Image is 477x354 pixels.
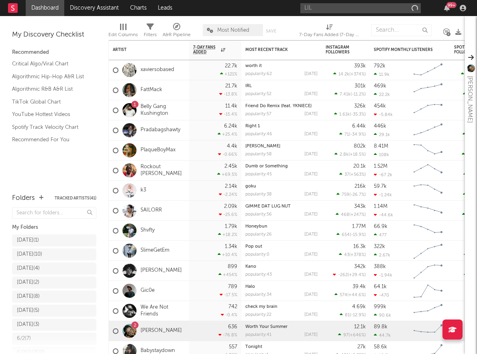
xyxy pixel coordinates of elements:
[228,304,237,309] div: 742
[374,264,386,269] div: 388k
[221,312,237,317] div: -0.4 %
[266,29,276,33] button: Save
[304,252,318,257] div: [DATE]
[245,47,306,52] div: Most Recent Track
[353,244,366,249] div: 16.3k
[355,184,366,189] div: 216k
[304,152,318,157] div: [DATE]
[217,172,237,177] div: +69.5 %
[225,244,237,249] div: 1.34k
[374,172,392,177] div: -67.2k
[245,192,272,197] div: popularity: 38
[374,83,386,89] div: 469k
[245,164,318,169] div: Dumb or Something
[12,72,88,81] a: Algorithmic Hip-Hop A&R List
[12,207,96,219] input: Search for folders...
[245,273,272,277] div: popularity: 43
[12,277,96,289] a: [DATE](2)
[410,140,446,161] svg: Chart title
[352,304,366,309] div: 4.69k
[340,153,349,157] span: 2.8k
[351,112,365,117] span: -35.3 %
[354,324,366,330] div: 12.1k
[350,132,365,137] span: -34.9 %
[334,112,366,117] div: ( )
[108,30,138,40] div: Edit Columns
[12,30,96,40] div: My Discovery Checklist
[336,212,366,217] div: ( )
[339,252,366,257] div: ( )
[245,84,252,88] a: IRL
[12,85,88,94] a: Algorithmic R&B A&R List
[245,64,262,68] a: worth it
[245,285,255,289] a: Halo
[163,30,191,40] div: A&R Pipeline
[374,344,387,350] div: 58.6k
[355,83,366,89] div: 301k
[339,132,366,137] div: ( )
[304,333,318,337] div: [DATE]
[304,92,318,96] div: [DATE]
[374,72,389,77] div: 11.9k
[227,144,237,149] div: 4.4k
[343,333,349,338] span: 97
[141,87,162,94] a: FattMack
[351,253,365,257] span: +378 %
[410,261,446,281] svg: Chart title
[304,112,318,116] div: [DATE]
[245,305,318,309] div: check my brain
[304,132,318,136] div: [DATE]
[228,324,237,330] div: 636
[141,287,155,294] a: Gic0e
[12,193,35,203] div: Folders
[225,63,237,69] div: 22.7k
[351,313,365,317] span: -12.9 %
[349,273,365,277] span: +29.4 %
[371,24,432,36] input: Search...
[219,112,237,117] div: -15.4 %
[374,104,386,109] div: 454k
[410,221,446,241] svg: Chart title
[245,172,272,177] div: popularity: 45
[12,262,96,275] a: [DATE](4)
[245,325,318,329] div: Worth Your Summer
[344,253,349,257] span: 43
[374,184,387,189] div: 59.7k
[218,332,237,338] div: -76.8 %
[374,152,389,157] div: 108k
[352,224,366,229] div: 1.77M
[17,306,39,315] div: [DATE] ( 5 )
[245,224,267,229] a: Honeybun
[245,252,269,257] div: popularity: 0
[304,313,318,317] div: [DATE]
[228,284,237,289] div: 789
[333,272,366,277] div: ( )
[410,60,446,80] svg: Chart title
[374,284,387,289] div: 64.1k
[340,293,347,297] span: 574
[354,144,366,149] div: 802k
[374,324,387,330] div: 89.8k
[326,45,354,55] div: Instagram Followers
[12,319,96,331] a: [DATE](3)
[245,244,262,249] a: Pop out
[338,72,349,77] span: 14.2k
[245,144,318,149] div: Yea Yea
[338,332,366,338] div: ( )
[12,248,96,260] a: [DATE](10)
[12,110,88,119] a: YouTube Hottest Videos
[245,184,318,189] div: goku
[374,244,385,249] div: 322k
[225,184,237,189] div: 2.14k
[245,72,272,76] div: popularity: 62
[374,47,434,52] div: Spotify Monthly Listeners
[339,172,366,177] div: ( )
[141,267,182,274] a: [PERSON_NAME]
[108,20,138,43] div: Edit Columns
[144,30,157,40] div: Filters
[224,124,237,129] div: 6.24k
[351,173,365,177] span: +563 %
[245,84,318,88] div: IRL
[351,233,365,237] span: -15.9 %
[141,207,162,214] a: SAILORR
